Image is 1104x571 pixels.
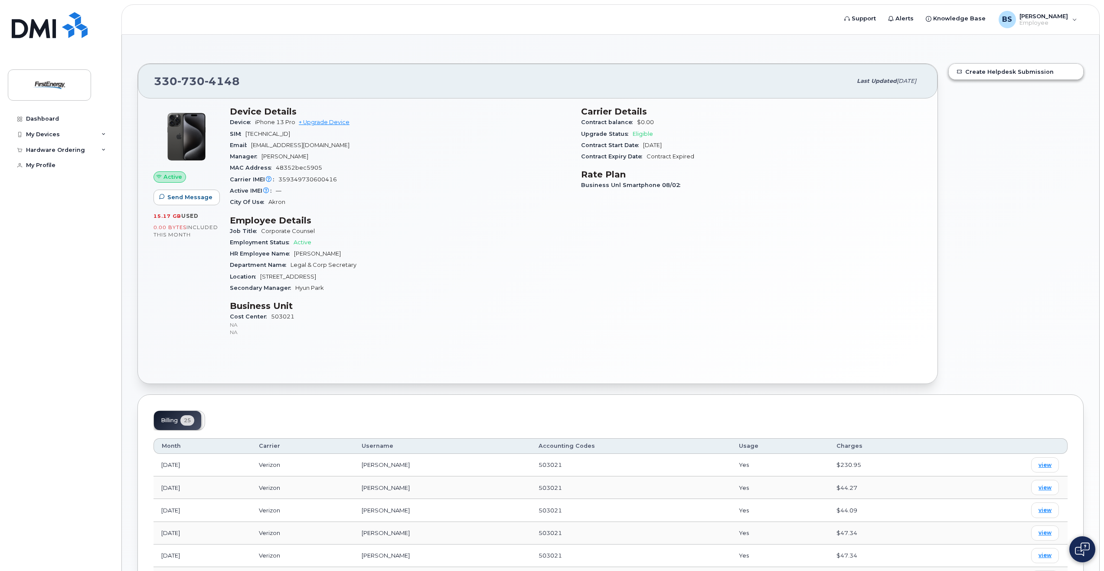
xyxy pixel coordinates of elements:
p: NA [230,321,571,328]
span: 48352bec5905 [276,164,322,171]
td: Yes [731,499,829,522]
span: 0.00 Bytes [154,224,186,230]
span: 359349730600416 [278,176,337,183]
span: Secondary Manager [230,285,295,291]
span: Cost Center [230,313,271,320]
span: 503021 [230,313,571,336]
a: Create Helpdesk Submission [949,64,1083,79]
span: Contract Start Date [581,142,643,148]
a: view [1031,548,1059,563]
span: view [1039,551,1052,559]
span: Location [230,273,260,280]
span: Contract balance [581,119,637,125]
span: Manager [230,153,261,160]
td: Yes [731,545,829,567]
div: $230.95 [836,461,937,469]
th: Username [354,438,531,454]
span: Email [230,142,251,148]
div: $47.34 [836,529,937,537]
th: Charges [829,438,944,454]
span: Send Message [167,193,212,201]
span: view [1039,506,1052,514]
span: MAC Address [230,164,276,171]
span: Active IMEI [230,187,276,194]
div: $47.34 [836,551,937,560]
td: Verizon [251,476,353,499]
span: City Of Use [230,199,268,205]
td: [DATE] [154,545,251,567]
span: Device [230,119,255,125]
td: [DATE] [154,522,251,545]
td: [PERSON_NAME] [354,499,531,522]
span: 503021 [539,529,562,536]
button: Send Message [154,190,220,205]
span: Hyun Park [295,285,324,291]
td: Verizon [251,499,353,522]
span: Contract Expired [647,153,694,160]
span: Corporate Counsel [261,228,315,234]
span: Akron [268,199,285,205]
td: [PERSON_NAME] [354,522,531,545]
td: Verizon [251,545,353,567]
p: NA [230,328,571,336]
h3: Device Details [230,106,571,117]
th: Carrier [251,438,353,454]
a: view [1031,525,1059,541]
a: view [1031,457,1059,473]
span: HR Employee Name [230,250,294,257]
span: [PERSON_NAME] [261,153,308,160]
img: iPhone_15_Pro_Black.png [160,111,212,163]
td: [PERSON_NAME] [354,454,531,476]
span: [EMAIL_ADDRESS][DOMAIN_NAME] [251,142,349,148]
span: 4148 [205,75,240,88]
span: Department Name [230,262,291,268]
a: view [1031,502,1059,518]
img: Open chat [1075,542,1090,556]
td: Verizon [251,522,353,545]
td: Yes [731,476,829,499]
div: $44.09 [836,506,937,515]
span: Legal & Corp Secretary [291,262,356,268]
span: Contract Expiry Date [581,153,647,160]
span: Upgrade Status [581,131,633,137]
a: view [1031,480,1059,495]
span: 503021 [539,461,562,468]
span: iPhone 13 Pro [255,119,295,125]
span: 503021 [539,507,562,514]
td: [DATE] [154,476,251,499]
span: Business Unl Smartphone 08/02 [581,182,685,188]
span: 730 [177,75,205,88]
td: Verizon [251,454,353,476]
td: [DATE] [154,454,251,476]
span: $0.00 [637,119,654,125]
a: + Upgrade Device [299,119,349,125]
span: 330 [154,75,240,88]
span: 503021 [539,552,562,559]
span: view [1039,529,1052,537]
span: 503021 [539,484,562,491]
span: Active [163,173,182,181]
h3: Carrier Details [581,106,922,117]
span: SIM [230,131,245,137]
span: [DATE] [643,142,662,148]
span: [STREET_ADDRESS] [260,273,316,280]
span: used [181,213,199,219]
h3: Business Unit [230,301,571,311]
span: [TECHNICAL_ID] [245,131,290,137]
span: Employment Status [230,239,294,246]
span: [DATE] [897,78,916,84]
span: — [276,187,281,194]
span: Eligible [633,131,653,137]
h3: Rate Plan [581,169,922,180]
td: [PERSON_NAME] [354,545,531,567]
td: Yes [731,454,829,476]
span: Carrier IMEI [230,176,278,183]
span: [PERSON_NAME] [294,250,341,257]
span: Last updated [857,78,897,84]
th: Accounting Codes [531,438,731,454]
th: Usage [731,438,829,454]
td: [PERSON_NAME] [354,476,531,499]
div: $44.27 [836,484,937,492]
th: Month [154,438,251,454]
td: [DATE] [154,499,251,522]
